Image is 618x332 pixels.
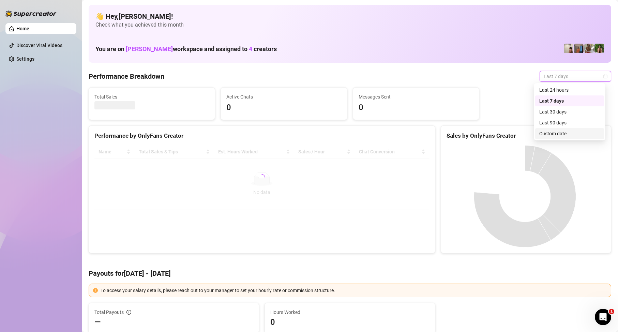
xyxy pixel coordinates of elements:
[226,101,341,114] span: 0
[270,308,429,316] span: Hours Worked
[126,310,131,315] span: info-circle
[258,174,266,181] span: loading
[5,10,57,17] img: logo-BBDzfeDw.svg
[101,287,607,294] div: To access your salary details, please reach out to your manager to set your hourly rate or commis...
[535,128,604,139] div: Custom date
[93,288,98,293] span: exclamation-circle
[447,131,605,140] div: Sales by OnlyFans Creator
[539,97,600,105] div: Last 7 days
[270,317,429,328] span: 0
[359,93,473,101] span: Messages Sent
[126,45,173,52] span: [PERSON_NAME]
[535,106,604,117] div: Last 30 days
[89,269,611,278] h4: Payouts for [DATE] - [DATE]
[609,309,614,314] span: 1
[95,45,277,53] h1: You are on workspace and assigned to creators
[535,85,604,95] div: Last 24 hours
[564,44,573,53] img: Ralphy
[16,26,29,31] a: Home
[595,309,611,325] iframe: Intercom live chat
[94,308,124,316] span: Total Payouts
[16,56,34,62] a: Settings
[535,117,604,128] div: Last 90 days
[539,86,600,94] div: Last 24 hours
[249,45,252,52] span: 4
[226,93,341,101] span: Active Chats
[544,71,607,81] span: Last 7 days
[584,44,594,53] img: Nathaniel
[89,72,164,81] h4: Performance Breakdown
[594,44,604,53] img: Nathaniel
[94,131,429,140] div: Performance by OnlyFans Creator
[539,108,600,116] div: Last 30 days
[94,93,209,101] span: Total Sales
[95,12,604,21] h4: 👋 Hey, [PERSON_NAME] !
[603,74,607,78] span: calendar
[359,101,473,114] span: 0
[574,44,584,53] img: Wayne
[535,95,604,106] div: Last 7 days
[539,130,600,137] div: Custom date
[16,43,62,48] a: Discover Viral Videos
[94,317,101,328] span: —
[539,119,600,126] div: Last 90 days
[95,21,604,29] span: Check what you achieved this month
